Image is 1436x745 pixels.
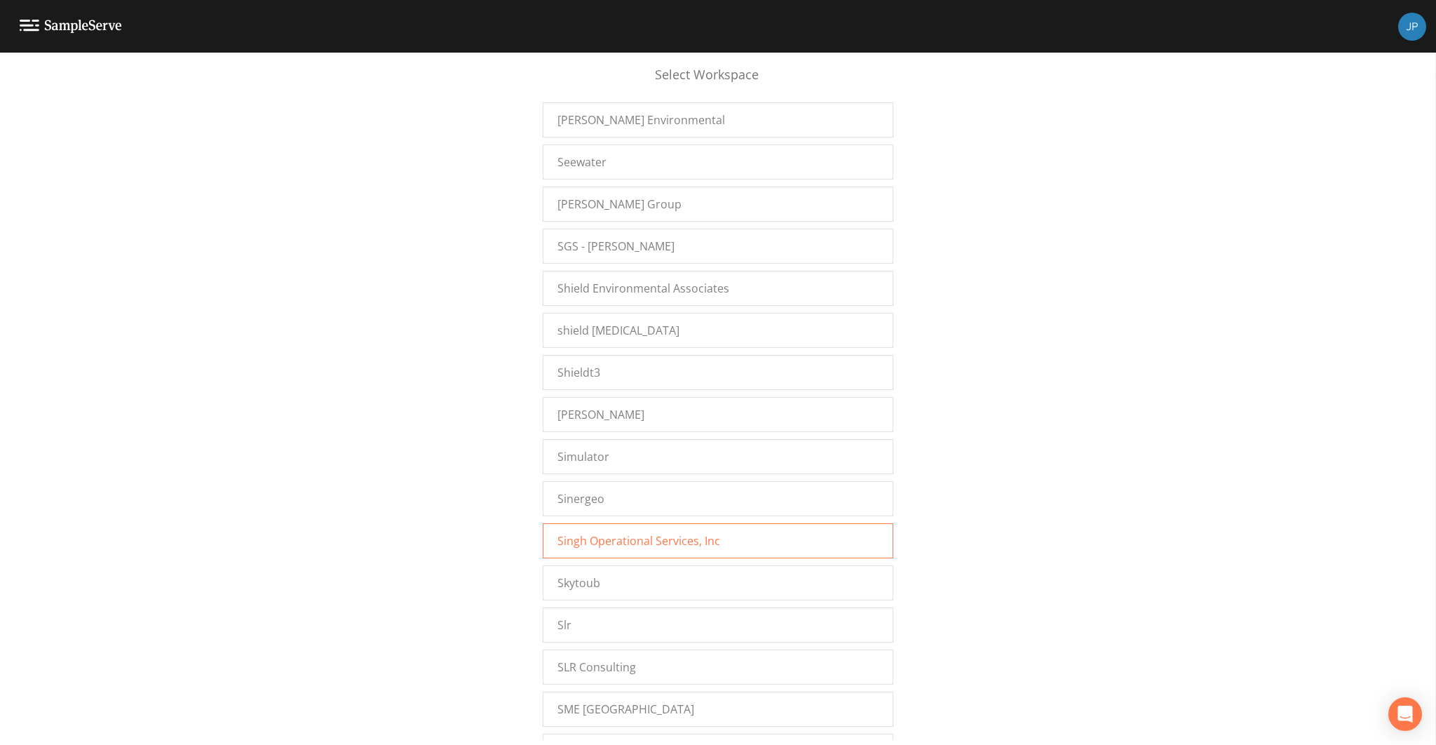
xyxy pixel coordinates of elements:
[557,701,694,718] span: SME [GEOGRAPHIC_DATA]
[557,112,725,128] span: [PERSON_NAME] Environmental
[557,448,609,465] span: Simulator
[543,187,893,222] a: [PERSON_NAME] Group
[543,650,893,685] a: SLR Consulting
[557,238,675,255] span: SGS - [PERSON_NAME]
[20,20,122,33] img: logo
[543,397,893,432] a: [PERSON_NAME]
[543,65,893,97] div: Select Workspace
[543,481,893,516] a: Sinergeo
[557,575,600,591] span: Skytoub
[543,523,893,558] a: Singh Operational Services, Inc
[543,145,893,180] a: Seewater
[543,102,893,137] a: [PERSON_NAME] Environmental
[557,617,571,633] span: Slr
[557,154,607,170] span: Seewater
[557,532,720,549] span: Singh Operational Services, Inc
[557,322,679,339] span: shield [MEDICAL_DATA]
[1398,13,1426,41] img: 41241ef155101aa6d92a04480b0d0000
[543,229,893,264] a: SGS - [PERSON_NAME]
[543,565,893,600] a: Skytoub
[543,608,893,643] a: Slr
[543,313,893,348] a: shield [MEDICAL_DATA]
[543,271,893,306] a: Shield Environmental Associates
[557,406,644,423] span: [PERSON_NAME]
[1388,697,1422,731] div: Open Intercom Messenger
[557,196,682,213] span: [PERSON_NAME] Group
[557,280,729,297] span: Shield Environmental Associates
[557,364,600,381] span: Shieldt3
[543,439,893,474] a: Simulator
[557,659,636,676] span: SLR Consulting
[543,692,893,727] a: SME [GEOGRAPHIC_DATA]
[543,355,893,390] a: Shieldt3
[557,490,604,507] span: Sinergeo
